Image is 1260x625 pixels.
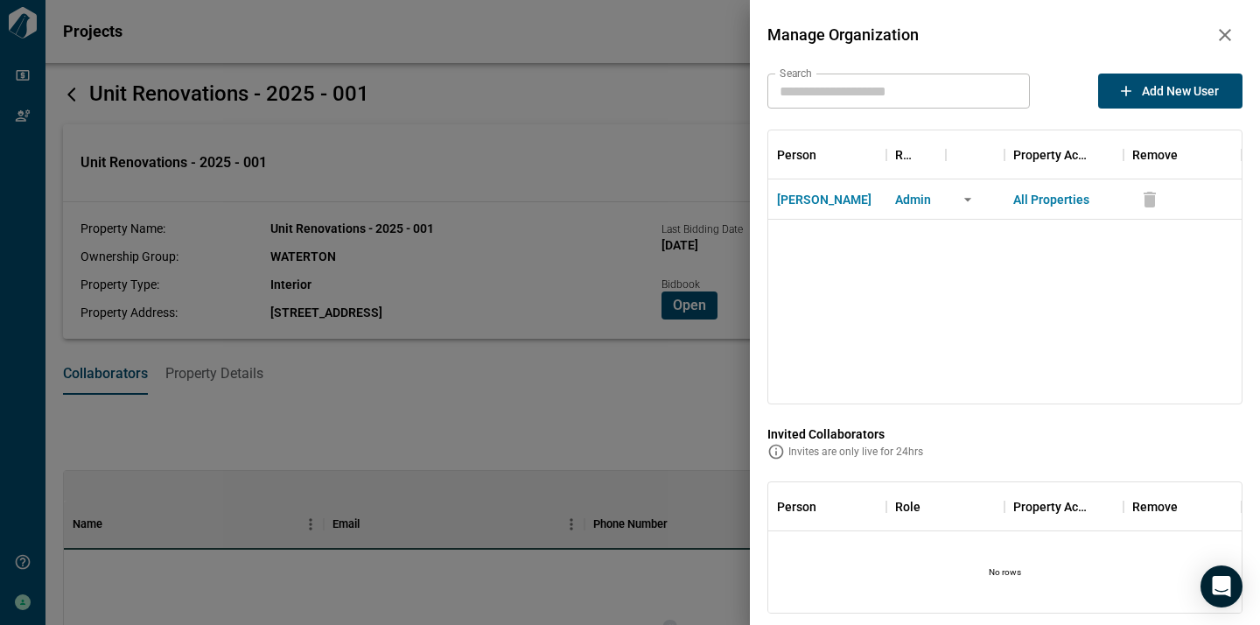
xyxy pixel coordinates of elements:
[1142,82,1219,100] span: Add new user
[886,130,946,179] div: Role
[1013,130,1089,179] div: Property Access
[816,495,841,519] button: Sort
[1004,130,1123,179] div: Property Access
[1123,482,1242,531] div: Remove
[1132,130,1178,179] div: Remove
[1178,495,1202,519] button: Sort
[1200,565,1242,607] div: Open Intercom Messenger
[1123,130,1242,179] div: Remove
[1178,143,1202,167] button: Sort
[768,482,886,531] div: Person
[768,130,886,179] div: Person
[1132,482,1178,531] div: Remove
[895,191,931,208] span: Admin
[1013,191,1089,208] span: All Properties
[920,495,945,519] button: Sort
[1098,74,1242,109] button: Add new user
[816,143,841,167] button: Sort
[895,482,920,531] div: Role
[913,143,937,167] button: Sort
[768,531,1242,612] div: No rows
[895,130,913,179] div: Role
[767,26,1207,44] span: Manage Organization
[788,445,923,459] span: Invites are only live for 24hrs
[1013,482,1089,531] div: Property Access
[1004,482,1123,531] div: Property Access
[1090,143,1115,167] button: Sort
[767,425,1242,443] span: Invited Collaborators
[1090,495,1115,519] button: Sort
[777,130,816,179] div: Person
[777,191,871,208] span: [PERSON_NAME]
[780,66,812,81] label: Search
[777,482,816,531] div: Person
[955,186,981,213] button: more
[886,482,1004,531] div: Role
